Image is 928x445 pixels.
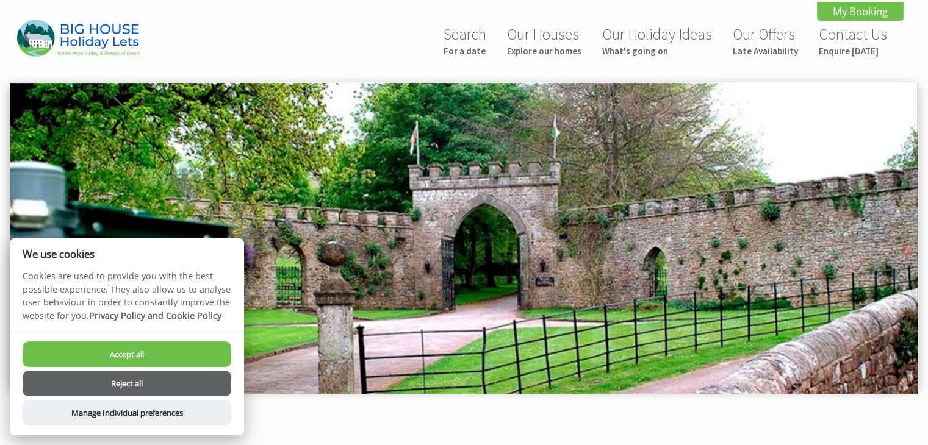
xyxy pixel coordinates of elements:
a: Our Holiday IdeasWhat's going on [602,24,712,57]
a: Our HousesExplore our homes [507,24,581,57]
img: Big House Holiday Lets [17,20,139,57]
a: SearchFor a date [444,24,486,57]
button: Reject all [23,371,231,396]
a: Contact UsEnquire [DATE] [819,24,887,57]
a: My Booking [817,2,904,21]
button: Accept all [23,341,231,367]
small: What's going on [602,45,712,57]
small: For a date [444,45,486,57]
small: Explore our homes [507,45,581,57]
p: Cookies are used to provide you with the best possible experience. They also allow us to analyse ... [10,269,244,331]
button: Manage Individual preferences [23,400,231,425]
a: Our OffersLate Availability [733,24,798,57]
a: Privacy Policy and Cookie Policy [89,310,221,321]
h2: We use cookies [10,248,244,260]
small: Enquire [DATE] [819,45,887,57]
small: Late Availability [733,45,798,57]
